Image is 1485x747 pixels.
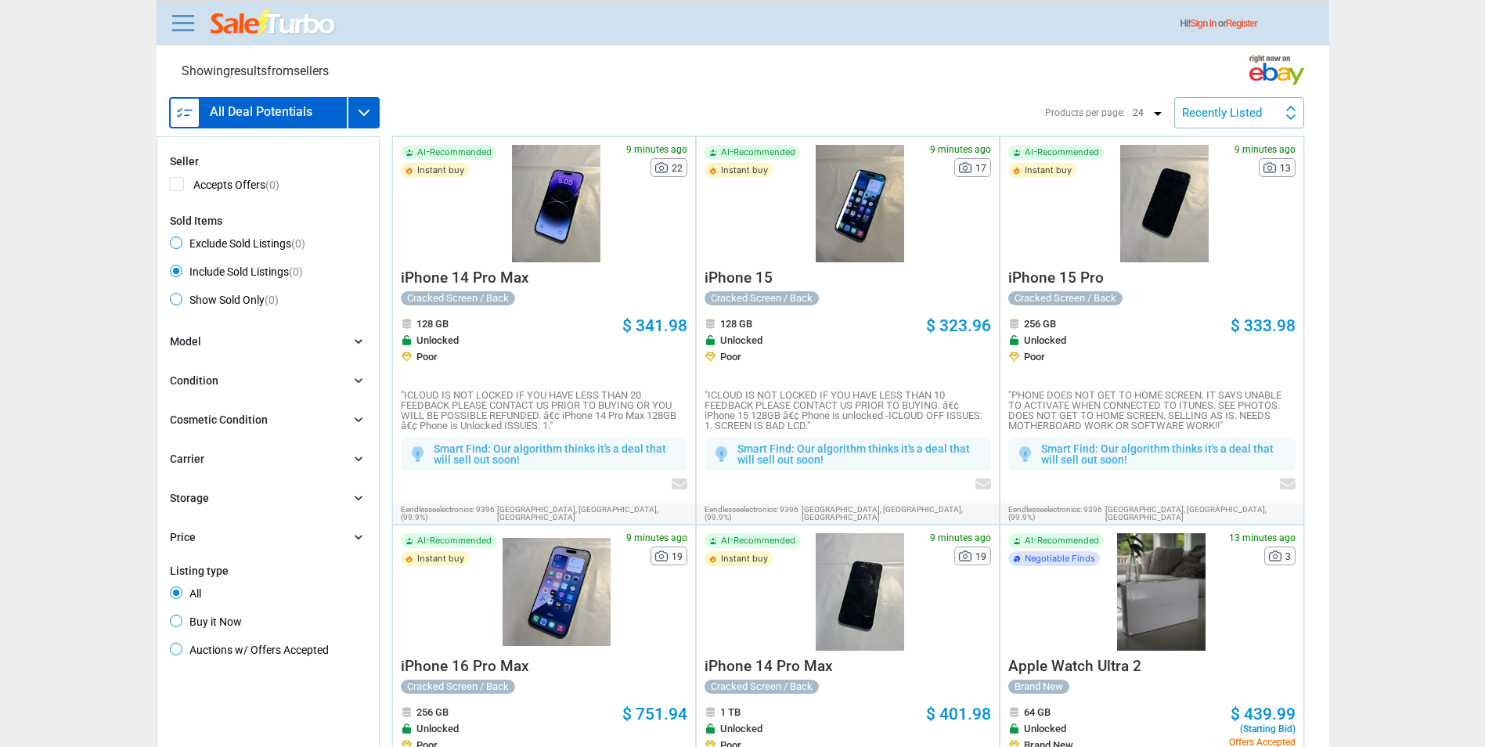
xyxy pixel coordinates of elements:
span: $ 439.99 [1231,705,1296,724]
span: Instant buy [721,166,768,175]
span: Offers Accepted [1229,738,1296,747]
span: AI-Recommended [721,148,795,157]
span: Negotiable Finds [1025,554,1095,563]
span: Accepts Offers [170,177,279,197]
span: Instant buy [1025,166,1072,175]
p: Smart Find: Our algorithm thinks it's a deal that will sell out soon! [737,443,983,465]
span: Unlocked [1024,335,1066,345]
span: Unlocked [720,335,762,345]
img: envelop icon [975,478,991,489]
span: 64 GB [1024,707,1051,717]
p: "ICLOUD IS NOT LOCKED IF YOU HAVE LESS THAN 20 FEEDBACK PLEASE CONTACT US PRIOR TO BUYING OR YOU ... [401,390,687,431]
a: $ 323.96 [926,318,991,334]
span: AI-Recommended [1025,536,1099,545]
span: (0) [265,294,279,306]
div: Cracked Screen / Back [1008,291,1123,305]
span: Instant buy [417,166,464,175]
a: iPhone 14 Pro Max [401,273,529,285]
span: 128 GB [720,319,752,329]
div: Brand New [1008,680,1069,694]
span: Apple Watch Ultra 2 [1008,657,1141,675]
span: 22 [672,164,683,173]
span: $ 323.96 [926,316,991,335]
img: saleturbo.com - Online Deals and Discount Coupons [211,10,337,38]
span: AI-Recommended [1025,148,1099,157]
i: chevron_right [351,412,366,428]
a: Sign In [1191,18,1216,29]
div: Cracked Screen / Back [401,680,515,694]
a: iPhone 15 Pro [1008,273,1104,285]
div: Showing results [182,65,329,78]
span: (0) [291,237,305,250]
span: [GEOGRAPHIC_DATA], [GEOGRAPHIC_DATA],[GEOGRAPHIC_DATA] [497,506,687,521]
span: 19 [975,552,986,561]
a: iPhone 14 Pro Max [705,662,833,673]
span: (Starting Bid) [1229,724,1296,734]
img: envelop icon [672,478,687,489]
span: Hi! [1180,18,1191,29]
h3: All Deal Potentials [210,106,312,118]
span: eendlesseelectronics: [401,505,474,514]
img: envelop icon [1280,478,1296,489]
div: Listing type [170,565,366,577]
span: Show Sold Only [170,293,279,312]
span: $ 751.94 [622,705,687,724]
div: Cracked Screen / Back [705,291,819,305]
span: Poor [416,352,438,362]
i: chevron_right [351,373,366,388]
div: Cosmetic Condition [170,412,268,429]
span: 13 minutes ago [1229,533,1296,543]
span: [GEOGRAPHIC_DATA], [GEOGRAPHIC_DATA],[GEOGRAPHIC_DATA] [802,506,992,521]
span: Instant buy [417,554,464,563]
a: Register [1226,18,1257,29]
div: Model [170,334,201,351]
p: "PHONE DOES NOT GET TO HOME SCREEN. IT SAYS UNABLE TO ACTIVATE WHEN CONNECTED TO ITUNES. SEE PHOT... [1008,390,1295,431]
a: $ 439.99 [1231,706,1296,723]
p: Smart Find: Our algorithm thinks it's a deal that will sell out soon! [1041,443,1287,465]
span: 9 minutes ago [930,145,991,154]
span: 9396 (99.9%) [1008,505,1102,521]
span: eendlesseelectronics: [1008,505,1082,514]
p: 24 [1129,103,1160,122]
span: Unlocked [720,724,762,734]
span: iPhone 14 Pro Max [401,269,529,287]
div: Cracked Screen / Back [705,680,819,694]
span: Unlocked [416,724,459,734]
span: AI-Recommended [417,148,492,157]
span: 9396 (99.9%) [401,505,495,521]
div: Carrier [170,451,204,468]
div: Recently Listed [1182,107,1262,119]
span: 13 [1280,164,1291,173]
span: Unlocked [416,335,459,345]
span: from sellers [267,63,329,78]
span: iPhone 15 [705,269,773,287]
span: iPhone 14 Pro Max [705,657,833,675]
span: [GEOGRAPHIC_DATA], [GEOGRAPHIC_DATA],[GEOGRAPHIC_DATA] [1105,506,1296,521]
a: iPhone 16 Pro Max [401,662,529,673]
span: 19 [672,552,683,561]
div: Storage [170,490,209,507]
a: iPhone 15 [705,273,773,285]
span: 9 minutes ago [626,145,687,154]
span: 128 GB [416,319,449,329]
i: chevron_right [351,451,366,467]
span: Auctions w/ Offers Accepted [170,643,329,662]
span: 9 minutes ago [626,533,687,543]
span: $ 401.98 [926,705,991,724]
span: $ 333.98 [1231,316,1296,335]
span: 256 GB [1024,319,1056,329]
a: $ 401.98 [926,706,991,723]
span: AI-Recommended [417,536,492,545]
span: Buy it Now [170,615,242,633]
span: Unlocked [1024,724,1066,734]
span: 9 minutes ago [1234,145,1296,154]
span: 9396 (99.9%) [705,505,798,521]
span: 9 minutes ago [930,533,991,543]
span: 1 TB [720,707,741,717]
span: All [170,586,201,605]
span: Instant buy [721,554,768,563]
span: Include Sold Listings [170,265,303,283]
i: chevron_right [351,334,366,349]
span: AI-Recommended [721,536,795,545]
div: Products per page: [1045,108,1125,117]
